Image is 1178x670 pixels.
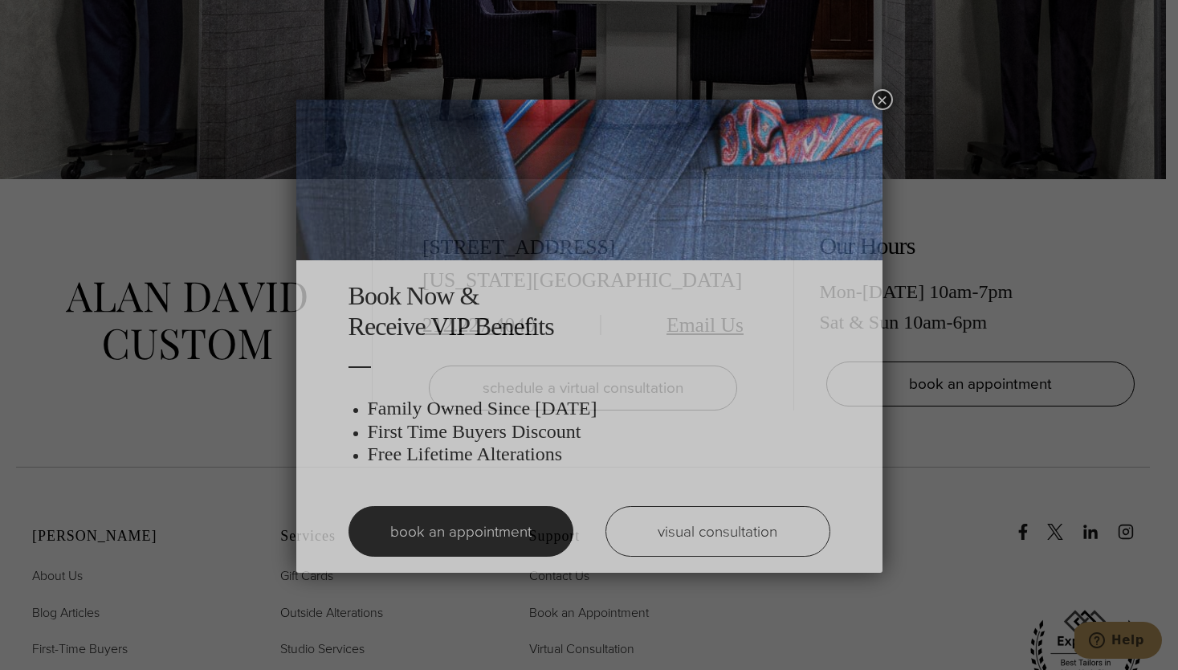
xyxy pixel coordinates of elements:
span: Help [37,11,70,26]
button: Close [872,89,893,110]
h3: Free Lifetime Alterations [368,443,830,466]
a: visual consultation [605,506,830,557]
h3: Family Owned Since [DATE] [368,397,830,420]
h3: First Time Buyers Discount [368,420,830,443]
h2: Book Now & Receive VIP Benefits [349,280,830,342]
a: book an appointment [349,506,573,557]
